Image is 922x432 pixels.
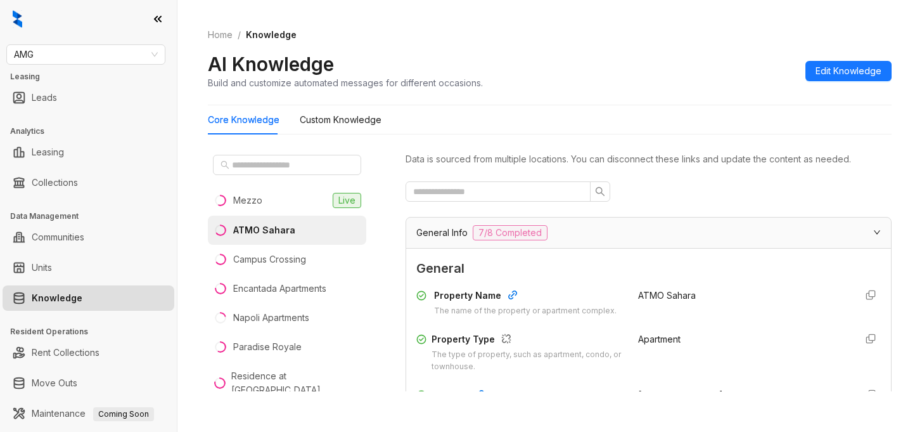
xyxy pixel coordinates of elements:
[10,126,177,137] h3: Analytics
[3,401,174,426] li: Maintenance
[406,218,891,248] div: General Info7/8 Completed
[32,140,64,165] a: Leasing
[873,228,881,236] span: expanded
[3,225,174,250] li: Communities
[208,113,279,127] div: Core Knowledge
[638,388,845,402] div: [STREET_ADDRESS]
[434,305,617,317] div: The name of the property or apartment complex.
[805,61,892,81] button: Edit Knowledge
[32,370,77,396] a: Move Outs
[233,282,326,296] div: Encantada Apartments
[3,140,174,165] li: Leasing
[3,255,174,280] li: Units
[32,340,99,365] a: Rent Collections
[3,85,174,110] li: Leads
[231,369,361,397] div: Residence at [GEOGRAPHIC_DATA]
[10,326,177,337] h3: Resident Operations
[3,370,174,396] li: Move Outs
[221,160,229,169] span: search
[246,29,297,40] span: Knowledge
[3,340,174,365] li: Rent Collections
[32,285,82,311] a: Knowledge
[233,340,302,354] div: Paradise Royale
[205,28,235,42] a: Home
[32,225,84,250] a: Communities
[10,211,177,222] h3: Data Management
[13,10,22,28] img: logo
[595,187,605,197] span: search
[233,311,309,325] div: Napoli Apartments
[3,170,174,195] li: Collections
[416,226,468,240] span: General Info
[208,76,483,89] div: Build and customize automated messages for different occasions.
[32,255,52,280] a: Units
[10,71,177,82] h3: Leasing
[434,289,617,305] div: Property Name
[233,252,306,266] div: Campus Crossing
[32,170,78,195] a: Collections
[406,152,892,166] div: Data is sourced from multiple locations. You can disconnect these links and update the content as...
[816,64,881,78] span: Edit Knowledge
[473,225,547,240] span: 7/8 Completed
[432,332,623,349] div: Property Type
[300,113,381,127] div: Custom Knowledge
[233,193,262,207] div: Mezzo
[93,407,154,421] span: Coming Soon
[14,45,158,64] span: AMG
[208,52,334,76] h2: AI Knowledge
[32,85,57,110] a: Leads
[416,259,881,278] span: General
[333,193,361,208] span: Live
[238,28,241,42] li: /
[432,388,623,405] div: Address
[638,334,681,344] span: Apartment
[638,290,696,301] span: ATMO Sahara
[3,285,174,311] li: Knowledge
[432,349,623,373] div: The type of property, such as apartment, condo, or townhouse.
[233,223,295,237] div: ATMO Sahara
